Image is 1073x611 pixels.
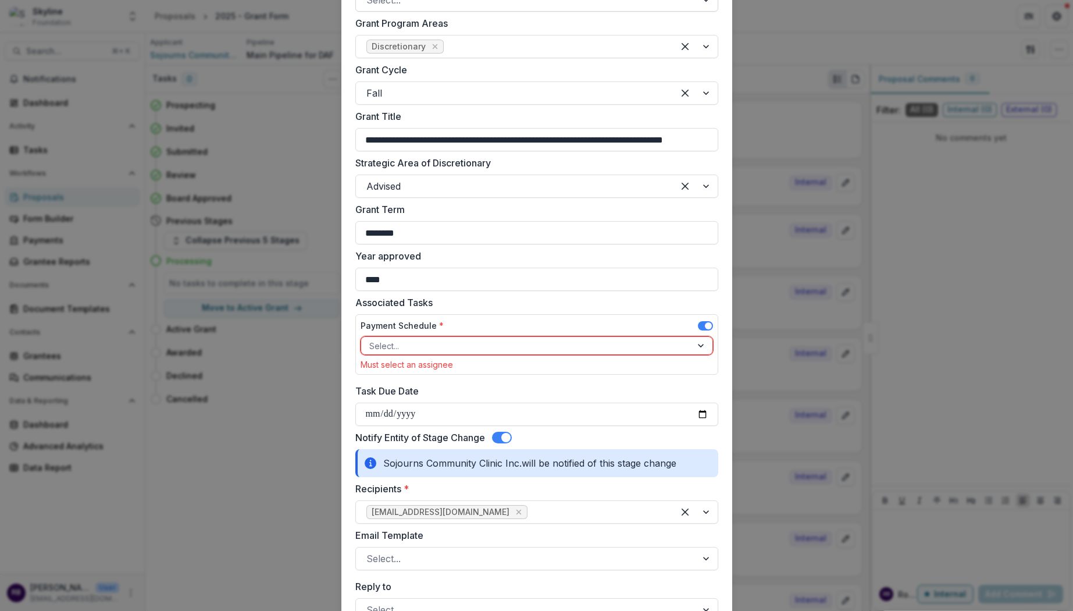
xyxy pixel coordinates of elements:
[355,528,711,542] label: Email Template
[355,580,711,594] label: Reply to
[355,16,711,30] label: Grant Program Areas
[361,360,713,370] div: Must select an assignee
[355,249,711,263] label: Year approved
[355,482,711,496] label: Recipients
[355,63,711,77] label: Grant Cycle
[355,449,718,477] div: Sojourns Community Clinic Inc. will be notified of this stage change
[429,41,441,52] div: Remove Discretionary
[372,507,509,517] span: [EMAIL_ADDRESS][DOMAIN_NAME]
[513,506,525,518] div: Remove goldenbellymidwifery@gmail.com
[355,384,711,398] label: Task Due Date
[361,319,444,332] label: Payment Schedule
[676,177,694,196] div: Clear selected options
[676,84,694,102] div: Clear selected options
[676,37,694,56] div: Clear selected options
[355,296,711,310] label: Associated Tasks
[355,431,485,445] label: Notify Entity of Stage Change
[355,203,711,216] label: Grant Term
[355,156,711,170] label: Strategic Area of Discretionary
[676,503,694,521] div: Clear selected options
[355,109,711,123] label: Grant Title
[372,42,426,52] span: Discretionary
